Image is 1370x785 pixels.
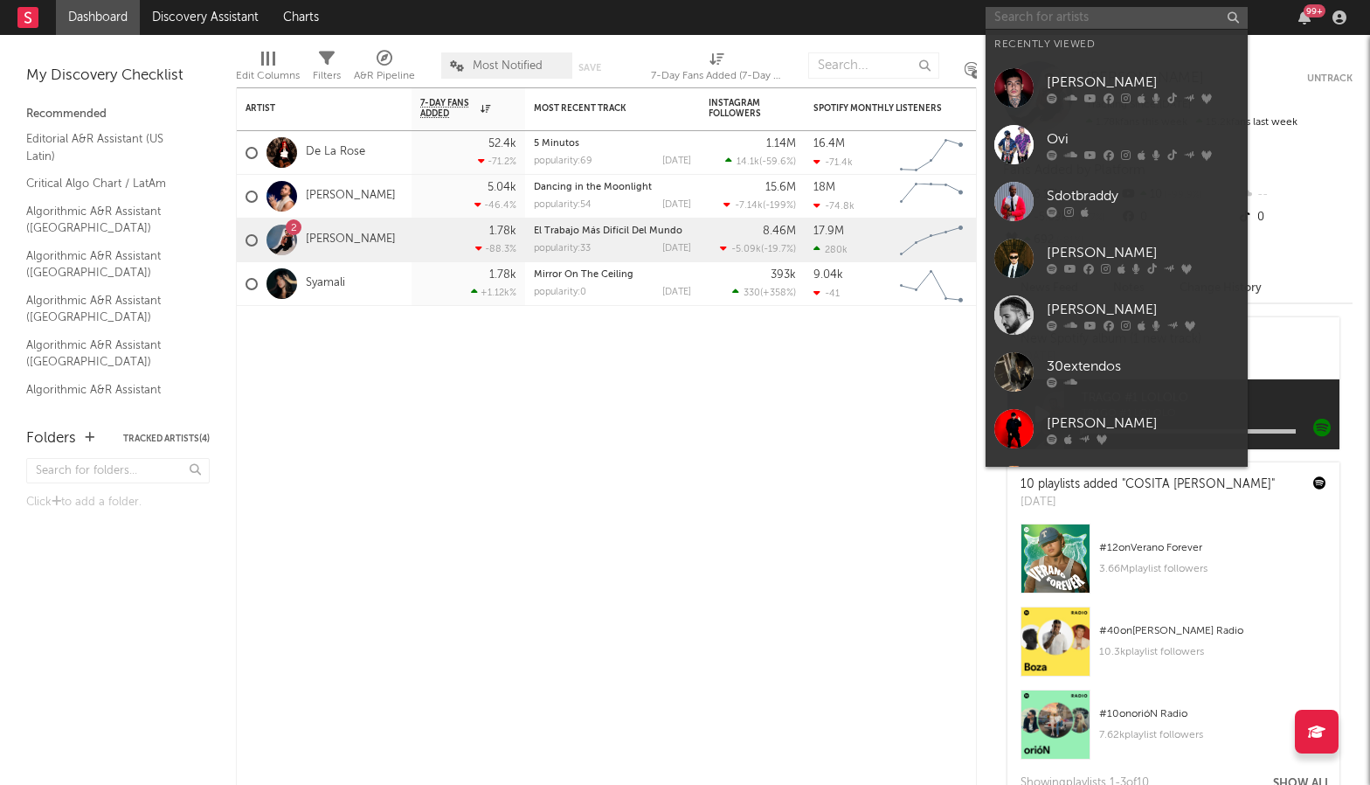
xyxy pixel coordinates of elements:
a: Ovi [986,116,1248,173]
svg: Chart title [892,131,971,175]
span: -19.7 % [764,245,793,254]
div: Most Recent Track [534,103,665,114]
div: 1.78k [489,269,516,281]
div: 17.9M [813,226,844,237]
div: -74.8k [813,200,855,212]
div: [DATE] [662,200,691,210]
a: #12onVerano Forever3.66Mplaylist followers [1007,524,1339,607]
div: -71.2 % [478,156,516,167]
div: -46.4 % [474,199,516,211]
div: [DATE] [662,288,691,297]
span: Most Notified [473,60,543,72]
div: Ovi [1047,129,1239,149]
div: ( ) [720,243,796,254]
span: 330 [744,288,760,298]
div: popularity: 0 [534,288,586,297]
div: 5.04k [488,182,516,193]
a: Algorithmic A&R Assistant ([GEOGRAPHIC_DATA]) [26,202,192,238]
div: +1.12k % [471,287,516,298]
div: 16.4M [813,138,845,149]
div: 15.6M [765,182,796,193]
div: -- [1236,184,1353,206]
button: Tracked Artists(4) [123,434,210,443]
a: [PERSON_NAME] [306,189,396,204]
a: Algorithmic A&R Assistant ([GEOGRAPHIC_DATA]) [26,336,192,372]
a: [GEOGRAPHIC_DATA] [986,457,1248,514]
div: [PERSON_NAME] [1047,242,1239,263]
div: A&R Pipeline [354,44,415,94]
div: popularity: 54 [534,200,592,210]
div: 30extendos [1047,356,1239,377]
div: 280k [813,244,848,255]
div: [PERSON_NAME] [1047,413,1239,434]
div: 1.14M [766,138,796,149]
a: [PERSON_NAME] [986,400,1248,457]
div: 393k [771,269,796,281]
input: Search for folders... [26,458,210,483]
div: Recommended [26,104,210,125]
span: -7.14k [735,201,763,211]
a: [PERSON_NAME] [306,233,396,247]
div: popularity: 69 [534,156,592,166]
button: Save [578,63,601,73]
div: -71.4k [813,156,853,168]
div: popularity: 33 [534,244,591,254]
div: [PERSON_NAME] [1047,299,1239,320]
div: Edit Columns [236,44,300,94]
a: Algorithmic A&R Assistant ([GEOGRAPHIC_DATA]) [26,247,192,282]
div: 3.66M playlist followers [1099,559,1326,580]
div: Filters [313,44,341,94]
div: El Trabajo Más Difícil Del Mundo [534,226,691,236]
div: 99 + [1304,4,1325,17]
a: Algorithmic A&R Assistant ([GEOGRAPHIC_DATA]) [26,291,192,327]
div: Sdotbraddy [1047,185,1239,206]
div: My Discovery Checklist [26,66,210,87]
span: -5.09k [731,245,761,254]
div: Recently Viewed [994,34,1239,55]
div: 7.62k playlist followers [1099,725,1326,746]
span: 7-Day Fans Added [420,98,476,119]
div: 18M [813,182,835,193]
a: Sdotbraddy [986,173,1248,230]
div: # 10 on orióN Radio [1099,704,1326,725]
div: -88.3 % [475,243,516,254]
div: -41 [813,288,840,299]
svg: Chart title [892,175,971,219]
div: 5 Minutos [534,139,691,149]
div: [DATE] [662,244,691,254]
div: # 12 on Verano Forever [1099,538,1326,559]
button: 99+ [1298,10,1311,24]
a: De La Rose [306,145,365,160]
button: Untrack [1307,70,1353,87]
div: Mirror On The Ceiling [534,270,691,280]
div: 7-Day Fans Added (7-Day Fans Added) [651,44,782,94]
a: 5 Minutos [534,139,579,149]
div: [PERSON_NAME] [1047,72,1239,93]
div: 9.04k [813,269,843,281]
div: 52.4k [488,138,516,149]
a: Critical Algo Chart / LatAm [26,174,192,193]
a: Dancing in the Moonlight [534,183,652,192]
div: A&R Pipeline [354,66,415,87]
a: [PERSON_NAME] [986,59,1248,116]
a: [PERSON_NAME] [986,230,1248,287]
a: Algorithmic A&R Assistant ([GEOGRAPHIC_DATA]) [26,380,192,416]
input: Search... [808,52,939,79]
a: Mirror On The Ceiling [534,270,633,280]
a: 30extendos [986,344,1248,400]
span: +358 % [763,288,793,298]
a: "COSITA [PERSON_NAME]" [1122,478,1275,490]
svg: Chart title [892,219,971,262]
div: 1.78k [489,226,516,237]
span: 14.1k [737,157,759,167]
span: -199 % [765,201,793,211]
a: Syamali [306,276,345,291]
div: Artist [246,103,377,114]
a: Editorial A&R Assistant (US Latin) [26,129,192,165]
div: Folders [26,428,76,449]
div: [DATE] [662,156,691,166]
a: #10onorióN Radio7.62kplaylist followers [1007,690,1339,773]
div: ( ) [725,156,796,167]
div: 7-Day Fans Added (7-Day Fans Added) [651,66,782,87]
div: 0 [1236,206,1353,229]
